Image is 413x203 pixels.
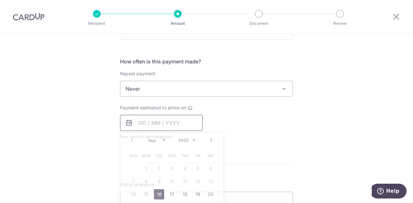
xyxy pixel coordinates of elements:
a: 18 [180,189,190,199]
span: Monday [141,151,151,161]
span: Sunday [128,151,138,161]
p: Amount [154,20,202,27]
a: Next [207,136,215,144]
h5: How often is this payment made? [120,58,293,65]
span: Tuesday [154,151,164,161]
span: Never [120,81,293,97]
span: Friday [193,151,203,161]
span: Payment estimated to arrive on [120,105,186,111]
a: 19 [193,189,203,199]
p: Document [235,20,283,27]
a: 17 [167,189,177,199]
a: 16 [154,189,164,199]
label: Repeat payment [120,70,155,77]
a: 20 [206,189,216,199]
span: Thursday [180,151,190,161]
p: Recipient [73,20,121,27]
iframe: Opens a widget where you can find more information [372,184,407,200]
span: Saturday [206,151,216,161]
img: CardUp [13,13,45,21]
span: Never [120,81,293,97]
span: Wednesday [167,151,177,161]
input: DD / MM / YYYY [120,115,203,131]
p: Review [316,20,364,27]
